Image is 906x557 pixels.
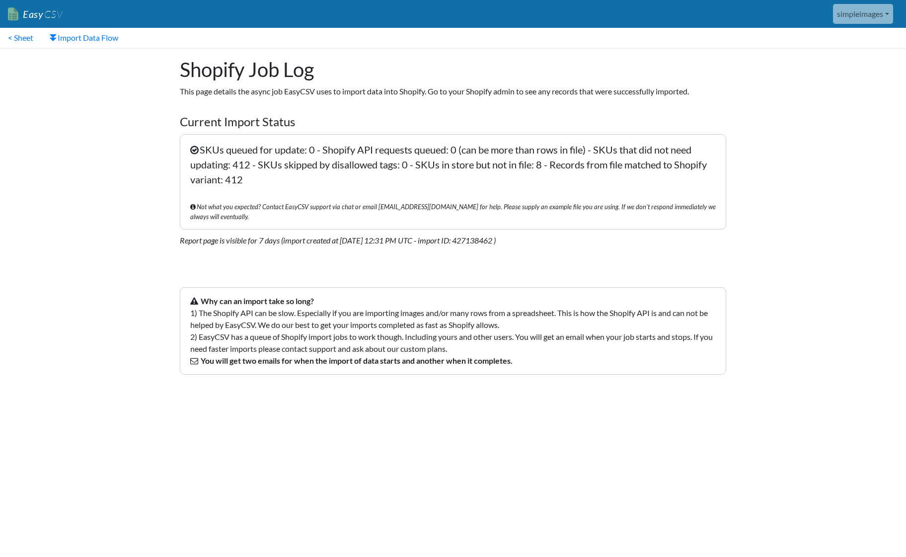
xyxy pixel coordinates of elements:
[180,287,726,375] p: 1) The Shopify API can be slow. Especially if you are importing images and/or many rows from a sp...
[833,4,893,24] a: simpleimages
[190,202,716,222] span: Not what you expected? Contact EasyCSV support via chat or email [EMAIL_ADDRESS][DOMAIN_NAME] for...
[180,115,726,129] h4: Current Import Status
[180,134,726,230] p: SKUs queued for update: 0 - Shopify API requests queued: 0 (can be more than rows in file) - SKUs...
[180,85,726,97] p: This page details the async job EasyCSV uses to import data into Shopify. Go to your Shopify admi...
[180,58,726,81] h1: Shopify Job Log
[43,8,63,20] span: CSV
[201,296,314,306] strong: Why can an import take so long?
[8,4,63,24] a: EasyCSV
[201,356,513,365] strong: You will get two emails for when the import of data starts and another when it completes.
[180,235,726,246] p: Report page is visible for 7 days (import created at [DATE] 12:31 PM UTC - import ID: 427138462 )
[41,28,126,48] a: Import Data Flow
